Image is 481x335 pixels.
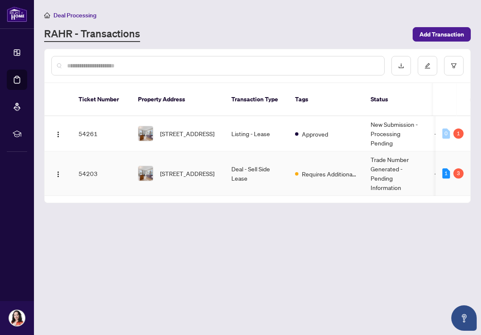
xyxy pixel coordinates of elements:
td: - [428,151,478,196]
td: Listing - Lease [225,116,288,151]
button: Logo [51,127,65,140]
span: Deal Processing [53,11,96,19]
span: Approved [302,129,328,139]
img: logo [7,6,27,22]
img: Logo [55,171,62,178]
td: Deal - Sell Side Lease [225,151,288,196]
span: Add Transaction [419,28,464,41]
td: 54261 [72,116,131,151]
td: Trade Number Generated - Pending Information [364,151,428,196]
span: download [398,63,404,69]
th: Property Address [131,83,225,116]
button: download [391,56,411,75]
img: Profile Icon [9,310,25,326]
th: Transaction Type [225,83,288,116]
span: filter [451,63,457,69]
th: Ticket Number [72,83,131,116]
span: Requires Additional Docs [302,169,357,179]
img: Logo [55,131,62,138]
div: 0 [442,128,450,139]
button: filter [444,56,464,75]
span: [STREET_ADDRESS] [160,129,214,138]
th: Project Name [428,83,478,116]
button: Add Transaction [413,27,471,42]
button: edit [418,56,437,75]
img: thumbnail-img [138,126,153,141]
td: 54203 [72,151,131,196]
span: home [44,12,50,18]
div: 1 [453,128,464,139]
div: 3 [453,168,464,179]
td: New Submission - Processing Pending [364,116,428,151]
img: thumbnail-img [138,166,153,181]
button: Open asap [451,305,477,331]
td: - [428,116,478,151]
span: edit [425,63,430,69]
button: Logo [51,167,65,180]
th: Tags [288,83,364,116]
th: Status [364,83,428,116]
span: [STREET_ADDRESS] [160,169,214,178]
a: RAHR - Transactions [44,27,140,42]
div: 1 [442,168,450,179]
